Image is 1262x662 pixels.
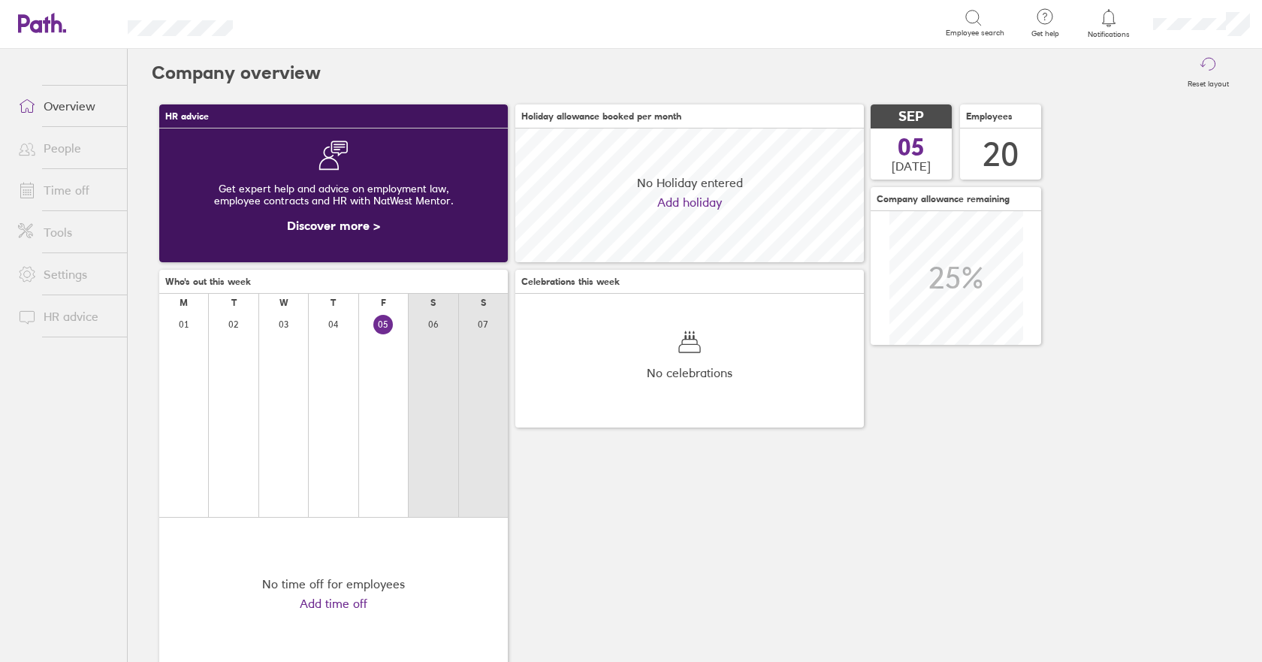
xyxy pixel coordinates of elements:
div: No time off for employees [262,577,405,591]
span: SEP [898,109,924,125]
button: Reset layout [1179,49,1238,97]
div: T [231,298,237,308]
span: Holiday allowance booked per month [521,111,681,122]
span: [DATE] [892,159,931,173]
a: Overview [6,91,127,121]
a: Add holiday [657,195,722,209]
h2: Company overview [152,49,321,97]
div: S [481,298,486,308]
span: Company allowance remaining [877,194,1010,204]
div: W [279,298,288,308]
a: Time off [6,175,127,205]
div: T [331,298,336,308]
div: M [180,298,188,308]
span: Who's out this week [165,277,251,287]
div: Search [273,16,312,29]
a: Settings [6,259,127,289]
span: Notifications [1085,30,1134,39]
span: Get help [1021,29,1070,38]
div: Get expert help and advice on employment law, employee contracts and HR with NatWest Mentor. [171,171,496,219]
a: Discover more > [287,218,380,233]
div: 20 [983,135,1019,174]
span: Employees [966,111,1013,122]
a: HR advice [6,301,127,331]
a: Notifications [1085,8,1134,39]
a: Add time off [300,597,367,610]
span: HR advice [165,111,209,122]
a: People [6,133,127,163]
span: No celebrations [647,366,732,379]
span: Employee search [946,29,1004,38]
label: Reset layout [1179,75,1238,89]
a: Tools [6,217,127,247]
span: Celebrations this week [521,277,620,287]
span: No Holiday entered [637,176,743,189]
div: S [430,298,436,308]
span: 05 [898,135,925,159]
div: F [381,298,386,308]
